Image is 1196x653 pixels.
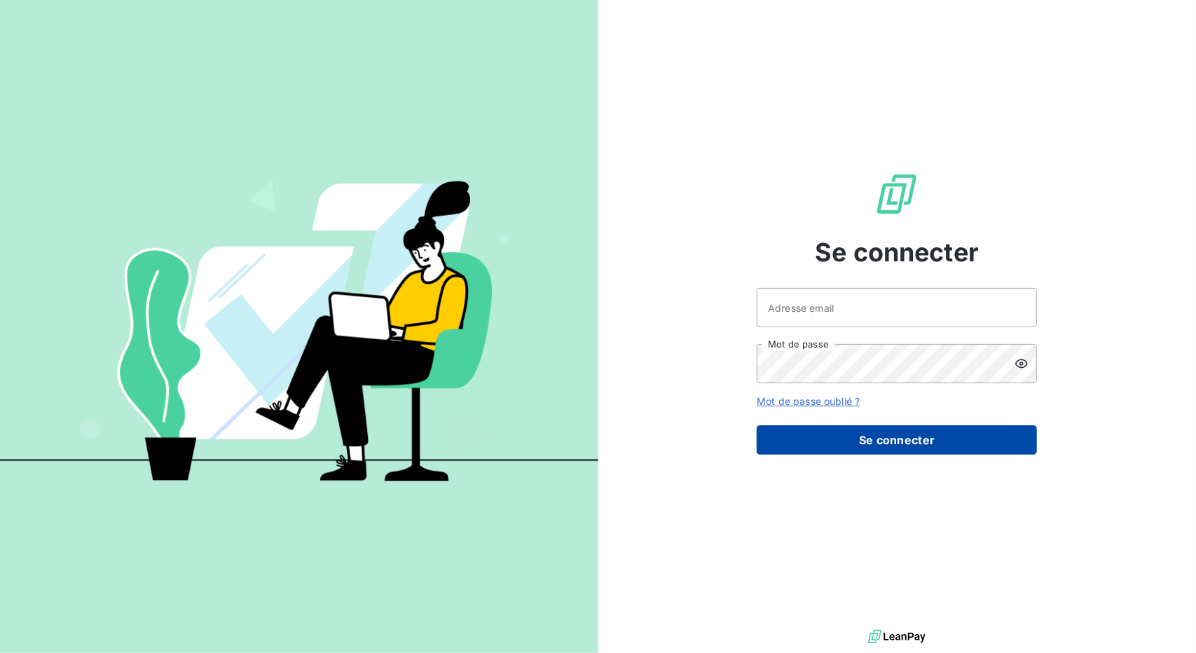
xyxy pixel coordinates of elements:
[757,288,1037,327] input: placeholder
[874,172,919,216] img: Logo LeanPay
[757,395,860,407] a: Mot de passe oublié ?
[815,233,979,271] span: Se connecter
[868,626,926,647] img: logo
[757,425,1037,455] button: Se connecter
